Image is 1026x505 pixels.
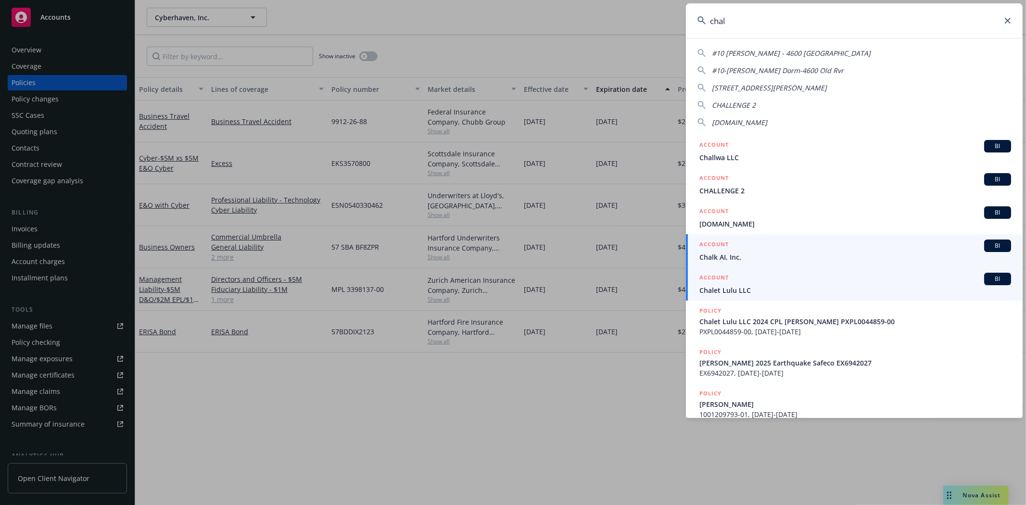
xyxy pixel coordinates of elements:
span: CHALLENGE 2 [699,186,1011,196]
span: [PERSON_NAME] [699,399,1011,409]
h5: POLICY [699,347,722,357]
span: Chalet Lulu LLC 2024 CPL [PERSON_NAME] PXPL0044859-00 [699,316,1011,327]
span: BI [988,275,1007,283]
h5: ACCOUNT [699,140,729,151]
a: ACCOUNTBICHALLENGE 2 [686,168,1023,201]
span: Challwa LLC [699,152,1011,163]
a: POLICY[PERSON_NAME]1001209793-01, [DATE]-[DATE] [686,383,1023,425]
a: ACCOUNTBIChalk AI, Inc. [686,234,1023,267]
a: ACCOUNTBI[DOMAIN_NAME] [686,201,1023,234]
span: PXPL0044859-00, [DATE]-[DATE] [699,327,1011,337]
span: [PERSON_NAME] 2025 Earthquake Safeco EX6942027 [699,358,1011,368]
span: EX6942027, [DATE]-[DATE] [699,368,1011,378]
h5: ACCOUNT [699,240,729,251]
span: [DOMAIN_NAME] [699,219,1011,229]
span: Chalet Lulu LLC [699,285,1011,295]
a: POLICYChalet Lulu LLC 2024 CPL [PERSON_NAME] PXPL0044859-00PXPL0044859-00, [DATE]-[DATE] [686,301,1023,342]
a: ACCOUNTBIChalet Lulu LLC [686,267,1023,301]
a: ACCOUNTBIChallwa LLC [686,135,1023,168]
span: BI [988,241,1007,250]
h5: ACCOUNT [699,173,729,185]
h5: ACCOUNT [699,206,729,218]
span: Chalk AI, Inc. [699,252,1011,262]
h5: POLICY [699,389,722,398]
span: BI [988,175,1007,184]
span: CHALLENGE 2 [712,101,756,110]
span: #10 [PERSON_NAME] - 4600 [GEOGRAPHIC_DATA] [712,49,871,58]
a: POLICY[PERSON_NAME] 2025 Earthquake Safeco EX6942027EX6942027, [DATE]-[DATE] [686,342,1023,383]
h5: POLICY [699,306,722,316]
span: 1001209793-01, [DATE]-[DATE] [699,409,1011,419]
span: BI [988,142,1007,151]
span: BI [988,208,1007,217]
span: [DOMAIN_NAME] [712,118,767,127]
span: [STREET_ADDRESS][PERSON_NAME] [712,83,827,92]
span: #10-[PERSON_NAME] Dorm-4600 Old Rvr [712,66,844,75]
h5: ACCOUNT [699,273,729,284]
input: Search... [686,3,1023,38]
